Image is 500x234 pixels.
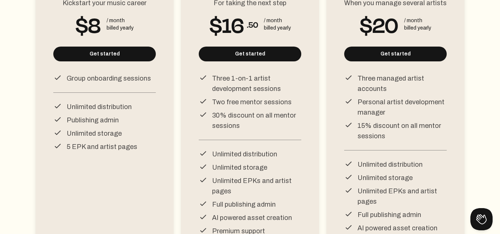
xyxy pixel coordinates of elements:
p: 15% discount on all mentor sessions [358,121,447,141]
p: Unlimited EPKs and artist pages [212,176,301,196]
p: Personal artist development manager [358,97,447,118]
p: Three managed artist accounts [358,73,447,94]
p: Unlimited distribution [358,159,423,170]
p: 30% discount on all mentor sessions [212,110,301,131]
p: Group onboarding sessions [67,73,151,84]
button: Get started [344,47,447,61]
p: Three 1-on-1 artist development sessions [212,73,301,94]
p: Unlimited distribution [212,149,277,159]
button: Get started [199,47,301,61]
iframe: Toggle Customer Support [470,208,493,230]
p: Unlimited storage [358,173,413,183]
p: AI powered asset creation [358,223,437,233]
div: / month [107,17,134,24]
span: $8 [75,18,101,30]
p: AI powered asset creation [212,213,292,223]
div: billed yearly [404,24,431,32]
p: Unlimited distribution [67,102,132,112]
span: .50 [247,18,258,30]
p: Full publishing admin [212,199,276,210]
div: billed yearly [107,24,134,32]
span: $16 [209,18,244,30]
div: / month [404,17,431,24]
p: Publishing admin [67,115,119,125]
p: Unlimited storage [67,128,122,139]
div: billed yearly [264,24,291,32]
p: Unlimited storage [212,162,267,173]
p: Unlimited EPKs and artist pages [358,186,447,207]
p: 5 EPK and artist pages [67,142,137,152]
p: Full publishing admin [358,210,421,220]
span: $20 [360,18,398,30]
div: / month [264,17,291,24]
button: Get started [53,47,156,61]
p: Two free mentor sessions [212,97,292,107]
